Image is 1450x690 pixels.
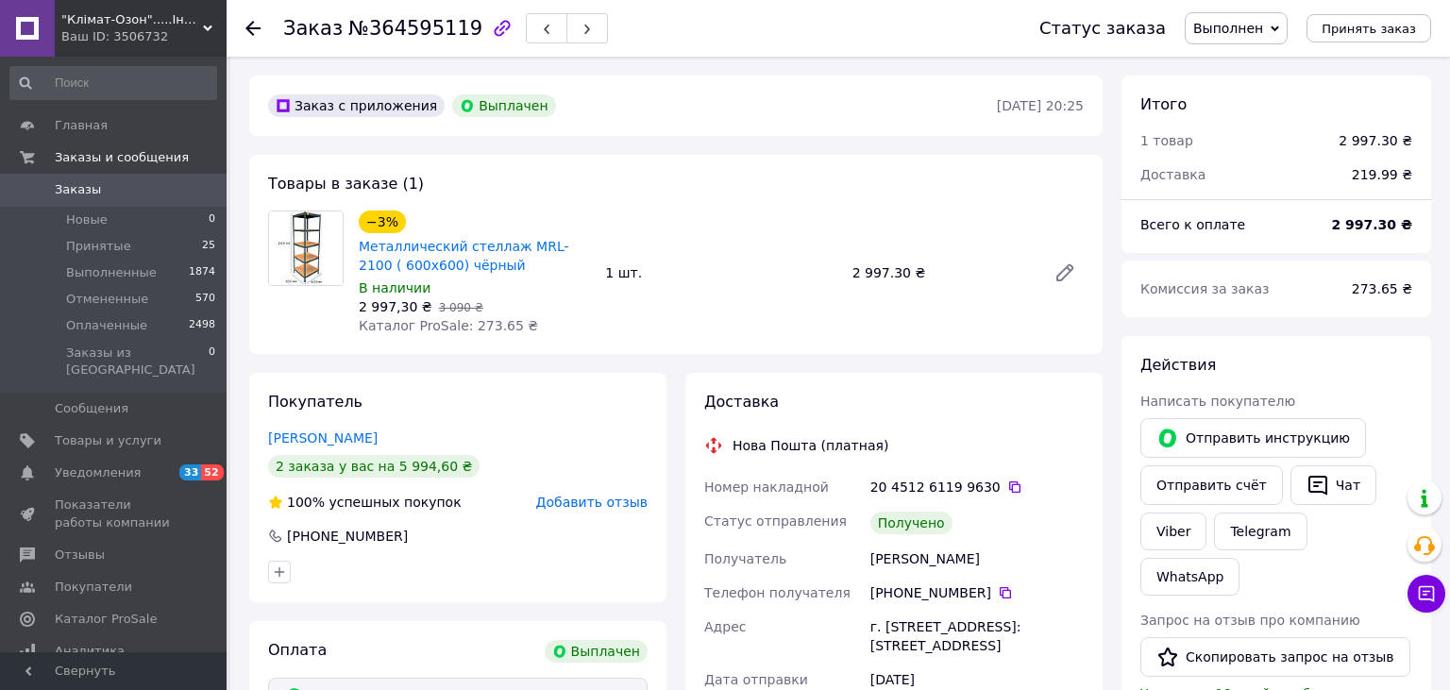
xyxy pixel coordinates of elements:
a: Металлический стеллаж MRL-2100 ( 600x600) чёрный [359,239,569,273]
span: Добавить отзыв [536,495,648,510]
img: Металлический стеллаж MRL-2100 ( 600x600) чёрный [269,211,343,285]
span: Покупатель [268,393,362,411]
span: 33 [179,464,201,480]
span: Заказы из [GEOGRAPHIC_DATA] [66,345,209,379]
span: Написать покупателю [1140,394,1295,409]
span: 570 [195,291,215,308]
span: 3 090 ₴ [439,301,483,314]
span: Комиссия за заказ [1140,281,1270,296]
div: г. [STREET_ADDRESS]: [STREET_ADDRESS] [867,610,1087,663]
span: Главная [55,117,108,134]
span: Показатели работы компании [55,496,175,530]
span: Статус отправления [704,513,847,529]
div: [PHONE_NUMBER] [285,527,410,546]
a: Viber [1140,513,1206,550]
span: Товары в заказе (1) [268,175,424,193]
span: Принять заказ [1322,22,1416,36]
span: Итого [1140,95,1187,113]
span: №364595119 [348,17,482,40]
div: −3% [359,210,406,233]
div: успешных покупок [268,493,462,512]
div: 20 4512 6119 9630 [870,478,1084,496]
span: Отзывы [55,547,105,564]
span: Каталог ProSale: 273.65 ₴ [359,318,538,333]
div: 1 шт. [598,260,844,286]
span: Выполненные [66,264,157,281]
span: 2 997,30 ₴ [359,299,432,314]
span: Товары и услуги [55,432,161,449]
span: Доставка [704,393,779,411]
span: Отмененные [66,291,148,308]
div: 219.99 ₴ [1340,154,1424,195]
div: [PERSON_NAME] [867,542,1087,576]
div: [PHONE_NUMBER] [870,583,1084,602]
span: Новые [66,211,108,228]
button: Принять заказ [1307,14,1431,42]
span: 25 [202,238,215,255]
span: 2498 [189,317,215,334]
a: Telegram [1214,513,1307,550]
span: Оплата [268,641,327,659]
span: Телефон получателя [704,585,851,600]
div: 2 997.30 ₴ [1339,131,1412,150]
div: Получено [870,512,953,534]
span: Покупатели [55,579,132,596]
span: "Клімат-Озон".....Інтернет магазин кліматичного обладнання [61,11,203,28]
span: Аналитика [55,643,125,660]
span: 0 [209,211,215,228]
span: 0 [209,345,215,379]
div: Статус заказа [1039,19,1166,38]
span: Уведомления [55,464,141,481]
span: 100% [287,495,325,510]
span: Действия [1140,356,1216,374]
span: 52 [201,464,223,480]
span: Выполнен [1193,21,1263,36]
span: Каталог ProSale [55,611,157,628]
input: Поиск [9,66,217,100]
span: Номер накладной [704,480,829,495]
span: Запрос на отзыв про компанию [1140,613,1360,628]
div: Выплачен [545,640,648,663]
a: [PERSON_NAME] [268,430,378,446]
div: Заказ с приложения [268,94,445,117]
span: 1 товар [1140,133,1193,148]
span: Оплаченные [66,317,147,334]
button: Отправить инструкцию [1140,418,1366,458]
b: 2 997.30 ₴ [1331,217,1412,232]
div: 2 997.30 ₴ [845,260,1038,286]
span: Доставка [1140,167,1206,182]
span: Сообщения [55,400,128,417]
span: Заказы и сообщения [55,149,189,166]
span: Заказ [283,17,343,40]
button: Чат с покупателем [1408,575,1445,613]
span: Получатель [704,551,786,566]
button: Скопировать запрос на отзыв [1140,637,1410,677]
button: Чат [1290,465,1376,505]
div: Вернуться назад [245,19,261,38]
span: Адрес [704,619,746,634]
span: 273.65 ₴ [1352,281,1412,296]
div: Ваш ID: 3506732 [61,28,227,45]
div: Нова Пошта (платная) [728,436,893,455]
div: Выплачен [452,94,555,117]
time: [DATE] 20:25 [997,98,1084,113]
button: Отправить счёт [1140,465,1283,505]
span: В наличии [359,280,430,295]
span: 1874 [189,264,215,281]
span: Заказы [55,181,101,198]
a: Редактировать [1046,254,1084,292]
div: 2 заказа у вас на 5 994,60 ₴ [268,455,480,478]
span: Всего к оплате [1140,217,1245,232]
a: WhatsApp [1140,558,1239,596]
span: Дата отправки [704,672,808,687]
span: Принятые [66,238,131,255]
